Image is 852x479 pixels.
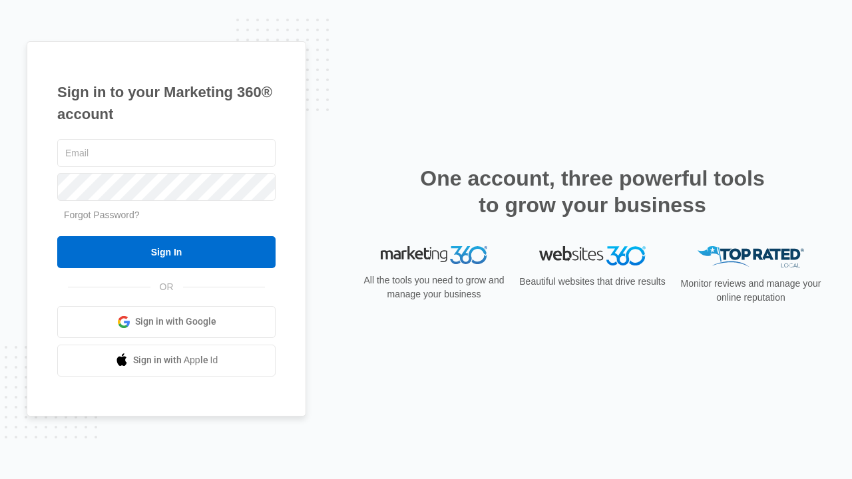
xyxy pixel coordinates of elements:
[57,236,276,268] input: Sign In
[539,246,646,265] img: Websites 360
[698,246,804,268] img: Top Rated Local
[57,345,276,377] a: Sign in with Apple Id
[57,306,276,338] a: Sign in with Google
[64,210,140,220] a: Forgot Password?
[416,165,769,218] h2: One account, three powerful tools to grow your business
[150,280,183,294] span: OR
[133,353,218,367] span: Sign in with Apple Id
[135,315,216,329] span: Sign in with Google
[381,246,487,265] img: Marketing 360
[57,139,276,167] input: Email
[676,277,825,305] p: Monitor reviews and manage your online reputation
[518,275,667,289] p: Beautiful websites that drive results
[57,81,276,125] h1: Sign in to your Marketing 360® account
[359,273,509,301] p: All the tools you need to grow and manage your business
